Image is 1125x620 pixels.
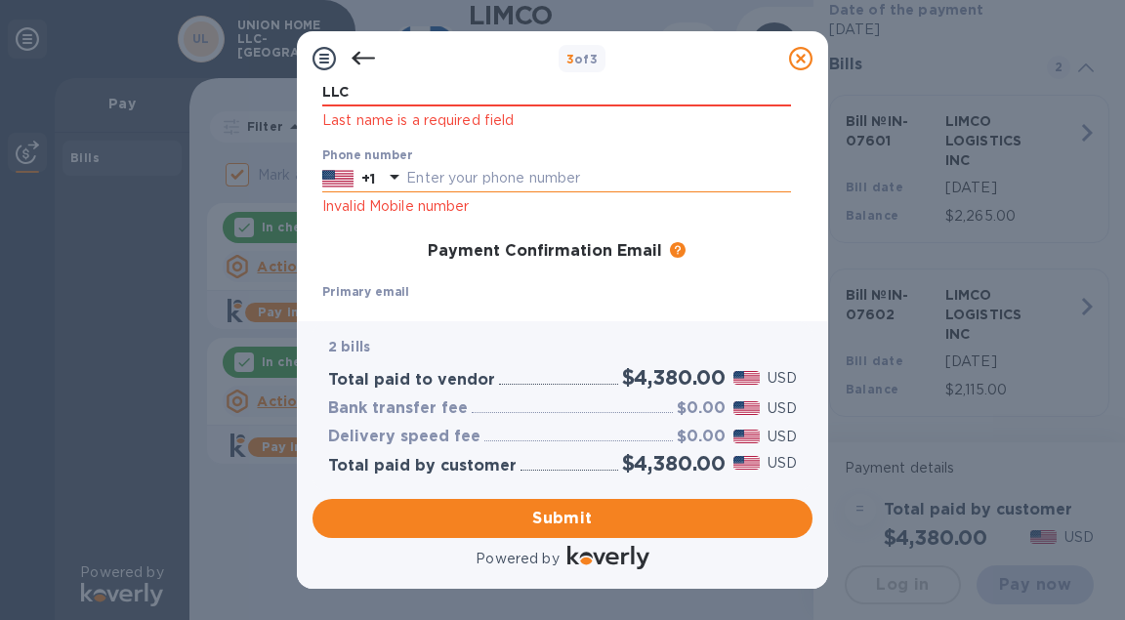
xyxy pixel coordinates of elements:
h3: Total paid to vendor [328,371,495,390]
p: USD [768,368,797,389]
p: Invalid Mobile number [322,195,791,218]
img: USD [733,456,760,470]
input: Enter your primary email [322,301,791,330]
p: USD [768,453,797,474]
p: USD [768,427,797,447]
button: Submit [312,499,812,538]
img: US [322,168,354,189]
h3: $0.00 [677,399,726,418]
p: Last name is a required field [322,109,791,132]
h3: Payment Confirmation Email [428,242,662,261]
img: Logo [567,546,649,569]
input: Enter your phone number [406,164,791,193]
label: Phone number [322,149,412,161]
h3: Delivery speed fee [328,428,480,446]
label: Primary email [322,286,409,298]
img: USD [733,371,760,385]
h2: $4,380.00 [622,451,726,475]
h3: Total paid by customer [328,457,517,475]
p: +1 [361,169,375,188]
img: USD [733,430,760,443]
h3: $0.00 [677,428,726,446]
b: 2 bills [328,339,370,354]
p: USD [768,398,797,419]
input: Enter your last name [322,78,791,107]
img: USD [733,401,760,415]
b: of 3 [566,52,599,66]
h3: Bank transfer fee [328,399,468,418]
h2: $4,380.00 [622,365,726,390]
span: Submit [328,507,797,530]
span: 3 [566,52,574,66]
p: Powered by [476,549,559,569]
